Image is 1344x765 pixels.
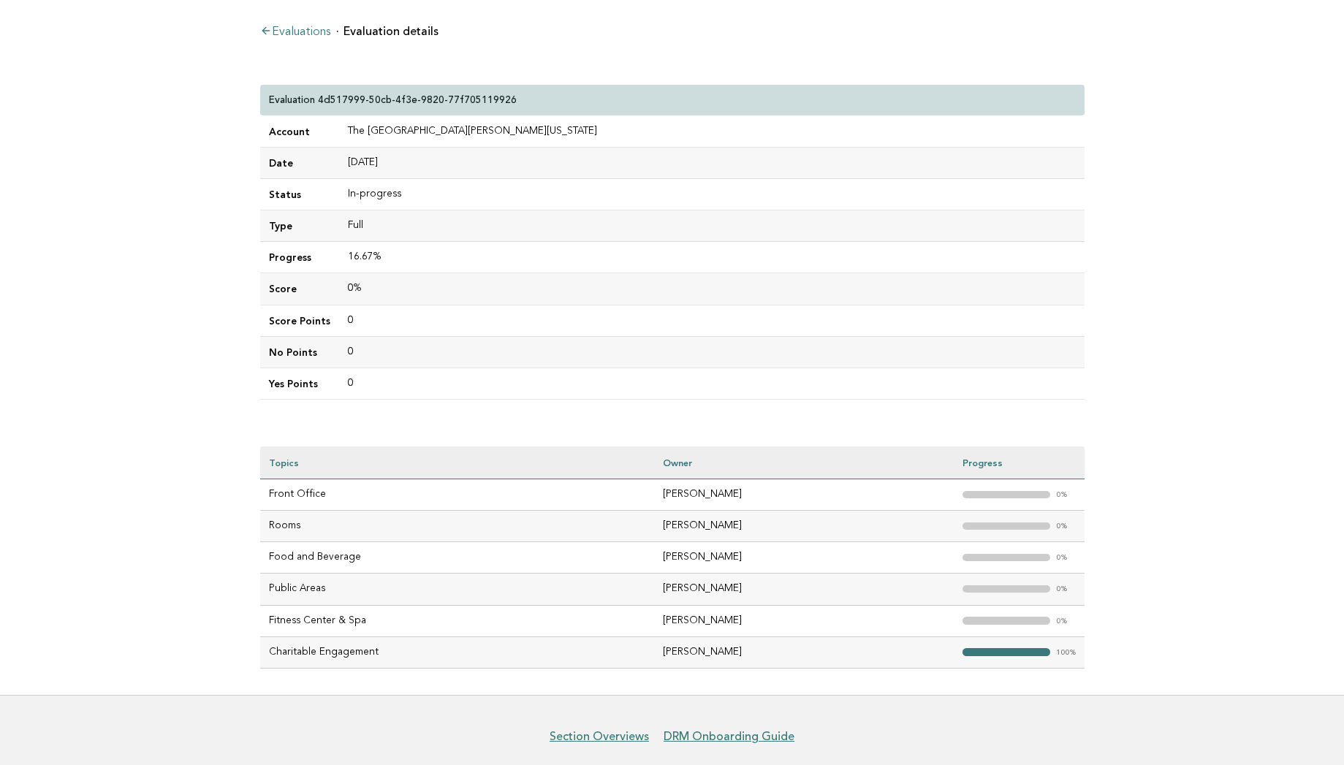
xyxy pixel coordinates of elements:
th: Owner [654,446,953,479]
td: Fitness Center & Spa [260,605,655,636]
p: Evaluation 4d517999-50cb-4f3e-9820-77f705119926 [269,94,517,107]
td: 0% [339,273,1085,305]
td: Status [260,179,339,210]
td: Yes Points [260,368,339,399]
td: The [GEOGRAPHIC_DATA][PERSON_NAME][US_STATE] [339,116,1085,148]
td: Type [260,210,339,242]
td: Account [260,116,339,148]
em: 0% [1056,554,1069,562]
td: 0 [339,305,1085,336]
em: 0% [1056,585,1069,593]
em: 0% [1056,617,1069,625]
td: Front Office [260,479,655,511]
td: [PERSON_NAME] [654,479,953,511]
td: [DATE] [339,148,1085,179]
td: [PERSON_NAME] [654,574,953,605]
strong: "> [963,648,1050,656]
em: 0% [1056,522,1069,530]
td: [PERSON_NAME] [654,636,953,668]
td: Progress [260,242,339,273]
td: [PERSON_NAME] [654,605,953,636]
td: [PERSON_NAME] [654,511,953,542]
a: DRM Onboarding Guide [664,729,794,744]
td: 0 [339,368,1085,399]
td: Score Points [260,305,339,336]
td: 16.67% [339,242,1085,273]
em: 100% [1056,649,1076,657]
td: Date [260,148,339,179]
td: In-progress [339,179,1085,210]
td: [PERSON_NAME] [654,542,953,574]
a: Evaluations [260,26,330,38]
a: Section Overviews [550,729,649,744]
td: 0 [339,336,1085,368]
td: Full [339,210,1085,242]
td: Food and Beverage [260,542,655,574]
em: 0% [1056,491,1069,499]
th: Progress [954,446,1085,479]
li: Evaluation details [336,26,438,37]
td: Charitable Engagement [260,636,655,668]
td: Score [260,273,339,305]
td: Rooms [260,511,655,542]
td: No Points [260,336,339,368]
th: Topics [260,446,655,479]
td: Public Areas [260,574,655,605]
